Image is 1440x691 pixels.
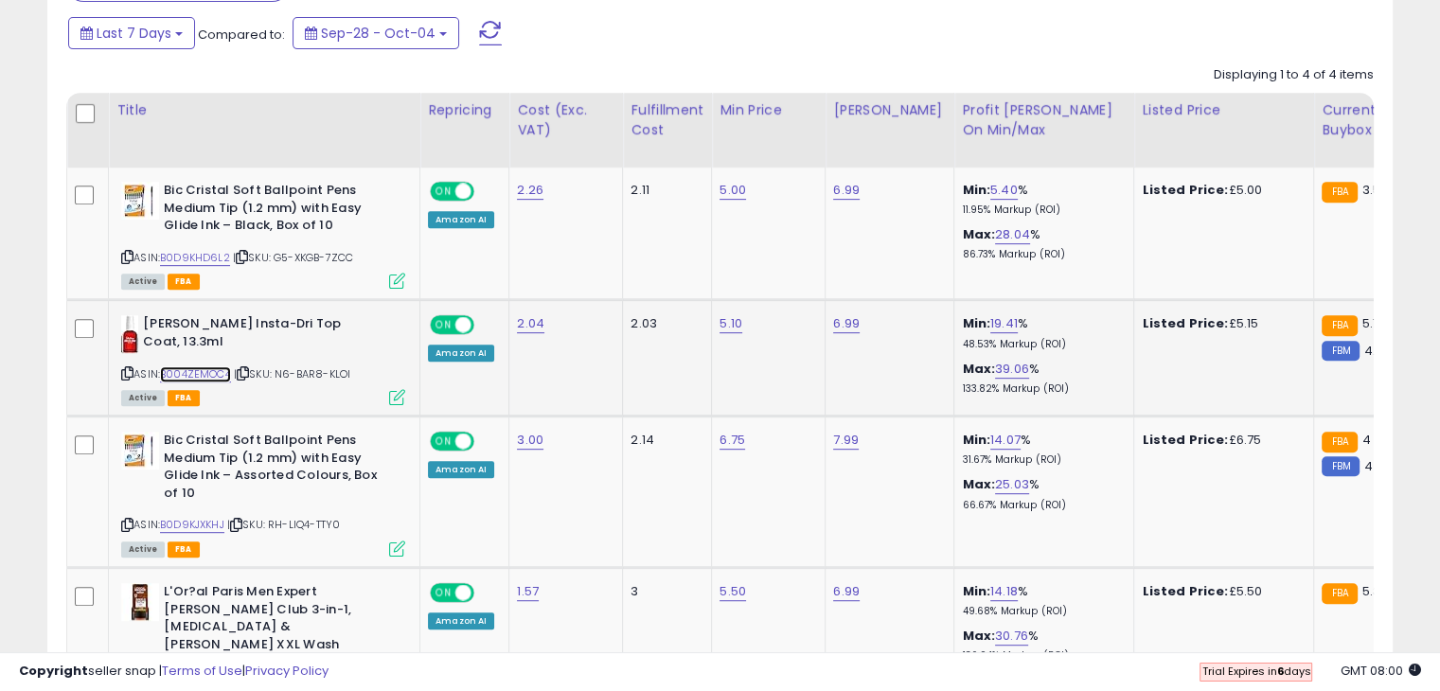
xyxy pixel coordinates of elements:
a: Privacy Policy [245,662,329,680]
span: 2025-10-12 08:00 GMT [1341,662,1421,680]
a: B0D9KHD6L2 [160,250,230,266]
div: Title [116,100,412,120]
div: Repricing [428,100,501,120]
p: 48.53% Markup (ROI) [962,338,1119,351]
div: £6.75 [1142,432,1299,449]
b: Bic Cristal Soft Ballpoint Pens Medium Tip (1.2 mm) with Easy Glide Ink – Assorted Colours, Box o... [164,432,394,506]
div: 2.11 [631,182,697,199]
span: ON [432,317,455,333]
span: 3.5 [1362,181,1380,199]
span: 4.98 [1364,342,1392,360]
a: 28.04 [995,225,1030,244]
a: 5.00 [720,181,746,200]
div: [PERSON_NAME] [833,100,946,120]
div: £5.50 [1142,583,1299,600]
b: Max: [962,627,995,645]
a: Terms of Use [162,662,242,680]
div: % [962,226,1119,261]
div: % [962,476,1119,511]
small: FBM [1322,341,1359,361]
span: 5.3 [1362,582,1380,600]
a: 14.07 [990,431,1021,450]
b: Listed Price: [1142,314,1228,332]
div: 2.14 [631,432,697,449]
div: % [962,315,1119,350]
div: % [962,182,1119,217]
div: Min Price [720,100,817,120]
button: Last 7 Days [68,17,195,49]
div: Amazon AI [428,612,494,629]
span: ON [432,434,455,450]
span: FBA [168,274,200,290]
b: Max: [962,475,995,493]
img: 417nepRcunL._SL40_.jpg [121,315,138,353]
span: OFF [471,317,502,333]
span: | SKU: N6-BAR8-KLOI [234,366,350,381]
a: 7.99 [833,431,859,450]
b: [PERSON_NAME] Insta-Dri Top Coat, 13.3ml [143,315,373,355]
div: % [962,361,1119,396]
a: 19.41 [990,314,1018,333]
a: 5.50 [720,582,746,601]
div: Amazon AI [428,461,494,478]
span: 5.15 [1362,314,1385,332]
span: Trial Expires in days [1201,664,1310,679]
a: 6.99 [833,181,860,200]
div: Amazon AI [428,211,494,228]
a: 5.40 [990,181,1018,200]
div: ASIN: [121,182,405,287]
span: 4 [1364,457,1373,475]
a: 6.99 [833,314,860,333]
span: Sep-28 - Oct-04 [321,24,436,43]
small: FBA [1322,583,1357,604]
button: Sep-28 - Oct-04 [293,17,459,49]
p: 66.67% Markup (ROI) [962,499,1119,512]
span: OFF [471,184,502,200]
b: Listed Price: [1142,582,1228,600]
small: FBA [1322,315,1357,336]
span: Last 7 Days [97,24,171,43]
div: Cost (Exc. VAT) [517,100,614,140]
span: Compared to: [198,26,285,44]
b: Min: [962,314,990,332]
div: ASIN: [121,432,405,555]
a: B0D9KJXKHJ [160,517,224,533]
img: 41cYjY+oqPL._SL40_.jpg [121,432,159,470]
span: | SKU: RH-LIQ4-TTY0 [227,517,340,532]
img: 41OFxRabmFL._SL40_.jpg [121,182,159,220]
p: 133.82% Markup (ROI) [962,382,1119,396]
b: Max: [962,225,995,243]
b: Min: [962,582,990,600]
b: Max: [962,360,995,378]
div: ASIN: [121,315,405,403]
small: FBM [1322,456,1359,476]
small: FBA [1322,182,1357,203]
span: All listings currently available for purchase on Amazon [121,274,165,290]
div: Current Buybox Price [1322,100,1419,140]
p: 49.68% Markup (ROI) [962,605,1119,618]
span: All listings currently available for purchase on Amazon [121,390,165,406]
b: 6 [1276,664,1283,679]
a: 6.99 [833,582,860,601]
span: ON [432,585,455,601]
p: 86.73% Markup (ROI) [962,248,1119,261]
a: 39.06 [995,360,1029,379]
div: 2.03 [631,315,697,332]
p: 31.67% Markup (ROI) [962,453,1119,467]
img: 41GJiEg4l5L._SL40_.jpg [121,583,159,621]
span: All listings currently available for purchase on Amazon [121,541,165,558]
div: % [962,628,1119,663]
div: £5.15 [1142,315,1299,332]
a: 2.04 [517,314,544,333]
div: Profit [PERSON_NAME] on Min/Max [962,100,1126,140]
small: FBA [1322,432,1357,452]
th: The percentage added to the cost of goods (COGS) that forms the calculator for Min & Max prices. [954,93,1134,168]
div: Displaying 1 to 4 of 4 items [1214,66,1374,84]
span: 4 [1362,431,1371,449]
div: Fulfillment Cost [631,100,703,140]
a: 25.03 [995,475,1029,494]
div: 3 [631,583,697,600]
span: OFF [471,585,502,601]
p: 11.95% Markup (ROI) [962,204,1119,217]
a: 5.10 [720,314,742,333]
